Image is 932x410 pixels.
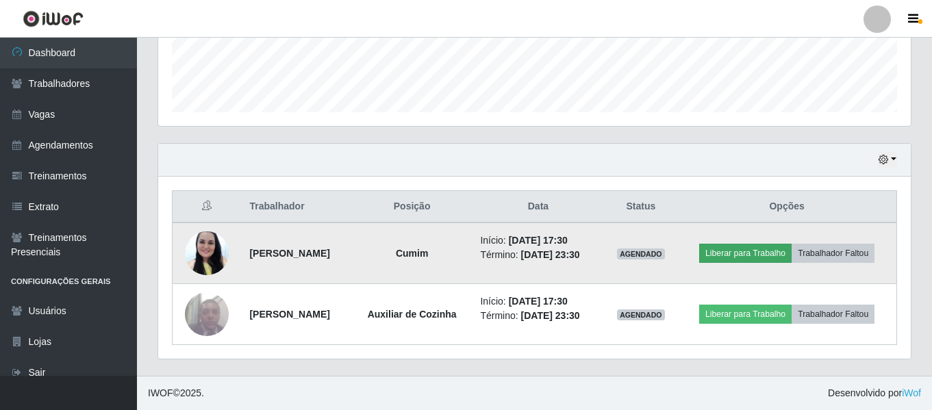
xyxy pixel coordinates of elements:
time: [DATE] 23:30 [521,249,580,260]
li: Término: [480,309,596,323]
span: © 2025 . [148,386,204,400]
img: 1722943902453.jpeg [185,224,229,282]
span: AGENDADO [617,248,665,259]
time: [DATE] 17:30 [509,235,568,246]
button: Liberar para Trabalho [699,305,792,324]
th: Data [472,191,604,223]
th: Trabalhador [241,191,351,223]
span: IWOF [148,387,173,398]
img: 1723162087186.jpeg [185,285,229,343]
li: Início: [480,294,596,309]
time: [DATE] 23:30 [521,310,580,321]
th: Posição [352,191,473,223]
button: Liberar para Trabalho [699,244,792,263]
th: Opções [677,191,896,223]
th: Status [604,191,677,223]
strong: [PERSON_NAME] [249,248,329,259]
span: AGENDADO [617,309,665,320]
button: Trabalhador Faltou [792,305,874,324]
strong: Auxiliar de Cozinha [368,309,457,320]
img: CoreUI Logo [23,10,84,27]
strong: Cumim [396,248,428,259]
li: Término: [480,248,596,262]
button: Trabalhador Faltou [792,244,874,263]
a: iWof [902,387,921,398]
time: [DATE] 17:30 [509,296,568,307]
li: Início: [480,233,596,248]
span: Desenvolvido por [828,386,921,400]
strong: [PERSON_NAME] [249,309,329,320]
